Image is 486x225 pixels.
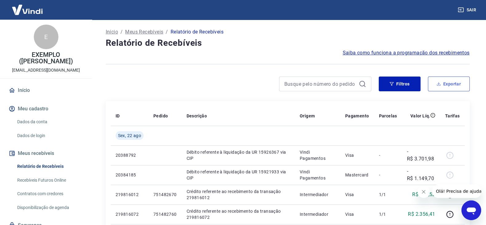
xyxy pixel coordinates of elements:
[15,174,85,187] a: Recebíveis Futuros Online
[300,211,335,217] p: Intermediador
[432,184,481,198] iframe: Mensagem da empresa
[15,129,85,142] a: Dados de login
[116,211,144,217] p: 219816072
[187,113,207,119] p: Descrição
[5,52,87,65] p: EXEMPLO ([PERSON_NAME])
[345,191,369,198] p: Visa
[12,67,80,73] p: [EMAIL_ADDRESS][DOMAIN_NAME]
[461,200,481,220] iframe: Botão para abrir a janela de mensagens
[15,201,85,214] a: Disponibilização de agenda
[345,113,369,119] p: Pagamento
[153,191,177,198] p: 751482670
[412,191,435,198] p: R$ 256,52
[187,188,290,201] p: Crédito referente ao recebimento da transação 219816012
[15,187,85,200] a: Contratos com credores
[116,191,144,198] p: 219816012
[379,77,421,91] button: Filtros
[116,113,120,119] p: ID
[7,147,85,160] button: Meus recebíveis
[343,49,470,57] a: Saiba como funciona a programação dos recebimentos
[116,172,144,178] p: 20384185
[171,28,223,36] p: Relatório de Recebíveis
[417,186,430,198] iframe: Fechar mensagem
[407,168,435,182] p: -R$ 1.149,70
[428,77,470,91] button: Exportar
[284,79,356,89] input: Busque pelo número do pedido
[187,149,290,161] p: Débito referente à liquidação da UR 15926367 via CIP
[166,28,168,36] p: /
[379,191,397,198] p: 1/1
[116,152,144,158] p: 20388792
[121,28,123,36] p: /
[7,84,85,97] a: Início
[187,208,290,220] p: Crédito referente ao recebimento da transação 219816072
[15,116,85,128] a: Dados da conta
[106,28,118,36] a: Início
[106,37,470,49] h4: Relatório de Recebíveis
[153,113,168,119] p: Pedido
[300,169,335,181] p: Vindi Pagamentos
[345,152,369,158] p: Visa
[4,4,52,9] span: Olá! Precisa de ajuda?
[379,172,397,178] p: -
[34,25,58,49] div: E
[125,28,163,36] a: Meus Recebíveis
[456,4,479,16] button: Sair
[153,211,177,217] p: 751482760
[118,132,141,139] span: Sex, 22 ago
[345,172,369,178] p: Mastercard
[410,113,430,119] p: Valor Líq.
[408,211,435,218] p: R$ 2.356,41
[379,113,397,119] p: Parcelas
[345,211,369,217] p: Visa
[7,0,47,19] img: Vindi
[187,169,290,181] p: Débito referente à liquidação da UR 15921933 via CIP
[379,211,397,217] p: 1/1
[445,113,460,119] p: Tarifas
[15,160,85,173] a: Relatório de Recebíveis
[300,113,315,119] p: Origem
[7,102,85,116] button: Meu cadastro
[407,148,435,163] p: -R$ 3.701,98
[300,191,335,198] p: Intermediador
[379,152,397,158] p: -
[300,149,335,161] p: Vindi Pagamentos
